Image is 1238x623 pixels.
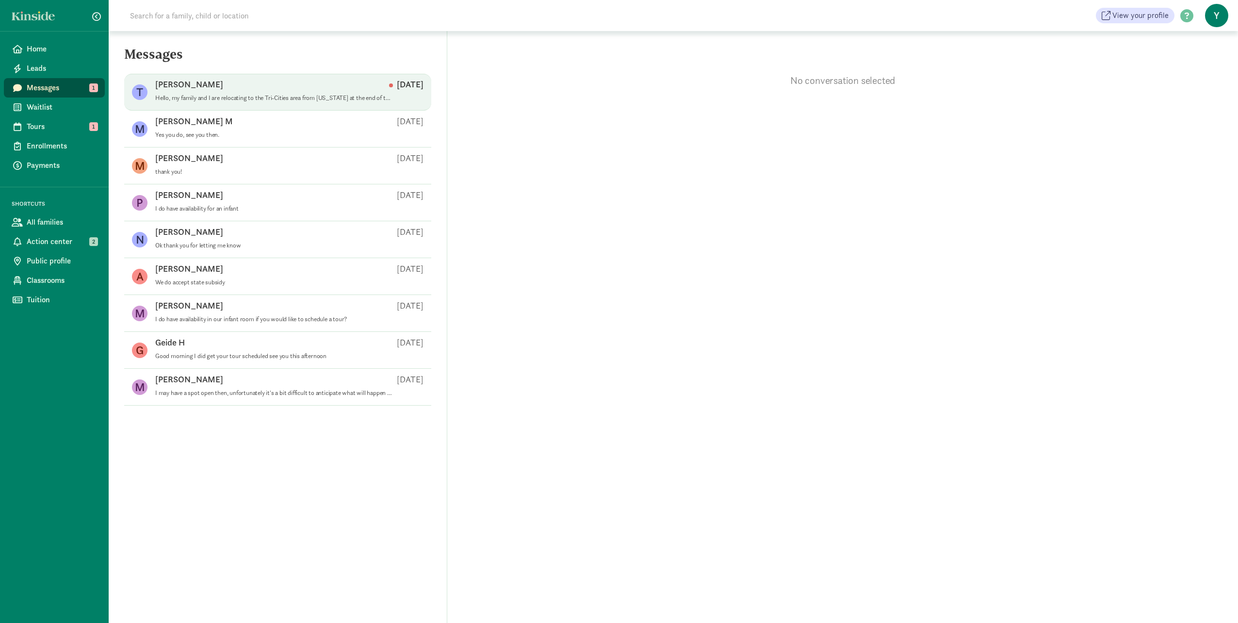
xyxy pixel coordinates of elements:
[1205,4,1228,27] span: Y
[155,374,223,385] p: [PERSON_NAME]
[89,122,98,131] span: 1
[397,337,424,348] p: [DATE]
[155,352,393,360] p: Good morning I did get your tour scheduled see you this afternoon
[155,79,223,90] p: [PERSON_NAME]
[447,74,1238,87] p: No conversation selected
[27,160,97,171] span: Payments
[397,115,424,127] p: [DATE]
[4,213,105,232] a: All families
[4,136,105,156] a: Enrollments
[89,237,98,246] span: 2
[27,101,97,113] span: Waitlist
[132,232,147,247] figure: N
[155,205,393,213] p: I do have availability for an infant
[89,83,98,92] span: 1
[155,279,393,286] p: We do accept state subsidy
[397,374,424,385] p: [DATE]
[397,152,424,164] p: [DATE]
[389,79,424,90] p: [DATE]
[132,158,147,174] figure: M
[155,115,233,127] p: [PERSON_NAME] M
[132,379,147,395] figure: M
[27,140,97,152] span: Enrollments
[27,121,97,132] span: Tours
[155,300,223,311] p: [PERSON_NAME]
[397,189,424,201] p: [DATE]
[27,275,97,286] span: Classrooms
[155,337,185,348] p: Geide H
[4,98,105,117] a: Waitlist
[132,195,147,211] figure: P
[4,156,105,175] a: Payments
[27,63,97,74] span: Leads
[27,43,97,55] span: Home
[132,306,147,321] figure: M
[155,389,393,397] p: I may have a spot open then, unfortunately it's a bit difficult to anticipate what will happen be...
[4,117,105,136] a: Tours 1
[155,168,393,176] p: thank you!
[4,251,105,271] a: Public profile
[155,263,223,275] p: [PERSON_NAME]
[1096,8,1174,23] a: View your profile
[155,189,223,201] p: [PERSON_NAME]
[27,294,97,306] span: Tuition
[1112,10,1169,21] span: View your profile
[397,226,424,238] p: [DATE]
[4,39,105,59] a: Home
[132,121,147,137] figure: M
[132,343,147,358] figure: G
[155,226,223,238] p: [PERSON_NAME]
[4,271,105,290] a: Classrooms
[27,236,97,247] span: Action center
[27,255,97,267] span: Public profile
[397,263,424,275] p: [DATE]
[4,78,105,98] a: Messages 1
[155,94,393,102] p: Hello, my family and I are relocating to the Tri-Cities area from [US_STATE] at the end of this m...
[155,242,393,249] p: Ok thank you for letting me know
[132,269,147,284] figure: A
[4,232,105,251] a: Action center 2
[4,59,105,78] a: Leads
[109,47,380,70] h5: Messages
[397,300,424,311] p: [DATE]
[155,152,223,164] p: [PERSON_NAME]
[132,84,147,100] figure: T
[27,216,97,228] span: All families
[4,290,105,310] a: Tuition
[155,131,393,139] p: Yes you do, see you then.
[155,315,393,323] p: I do have availability in our infant room if you would like to schedule a tour?
[124,6,396,25] input: Search for a family, child or location
[27,82,97,94] span: Messages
